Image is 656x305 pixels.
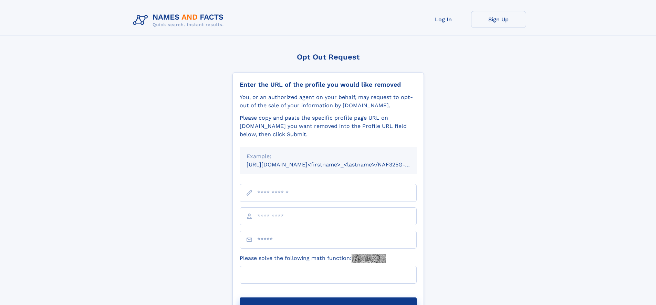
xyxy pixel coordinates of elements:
[240,81,417,88] div: Enter the URL of the profile you would like removed
[232,53,424,61] div: Opt Out Request
[247,152,410,161] div: Example:
[240,254,386,263] label: Please solve the following math function:
[247,161,430,168] small: [URL][DOMAIN_NAME]<firstname>_<lastname>/NAF325G-xxxxxxxx
[416,11,471,28] a: Log In
[240,93,417,110] div: You, or an authorized agent on your behalf, may request to opt-out of the sale of your informatio...
[130,11,229,30] img: Logo Names and Facts
[240,114,417,139] div: Please copy and paste the specific profile page URL on [DOMAIN_NAME] you want removed into the Pr...
[471,11,526,28] a: Sign Up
